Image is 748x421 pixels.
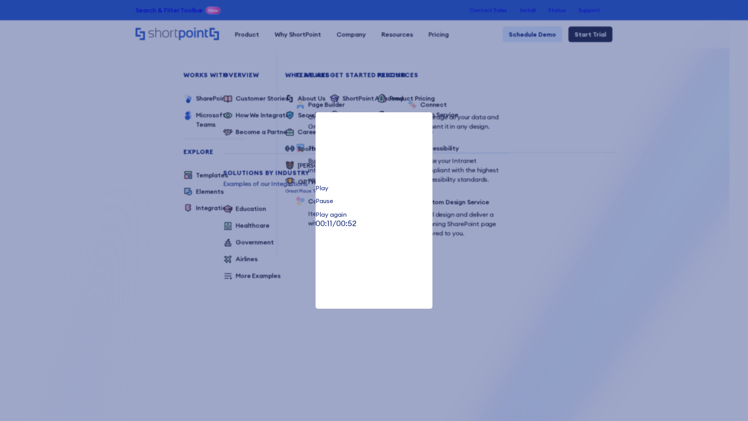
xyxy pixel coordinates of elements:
[316,185,432,191] div: Play
[316,112,432,171] video: Your browser does not support the video tag.
[316,198,432,204] div: Pause
[336,218,356,228] span: 00:52
[316,211,432,218] div: Play again
[316,218,432,229] p: /
[316,218,332,228] span: 00:11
